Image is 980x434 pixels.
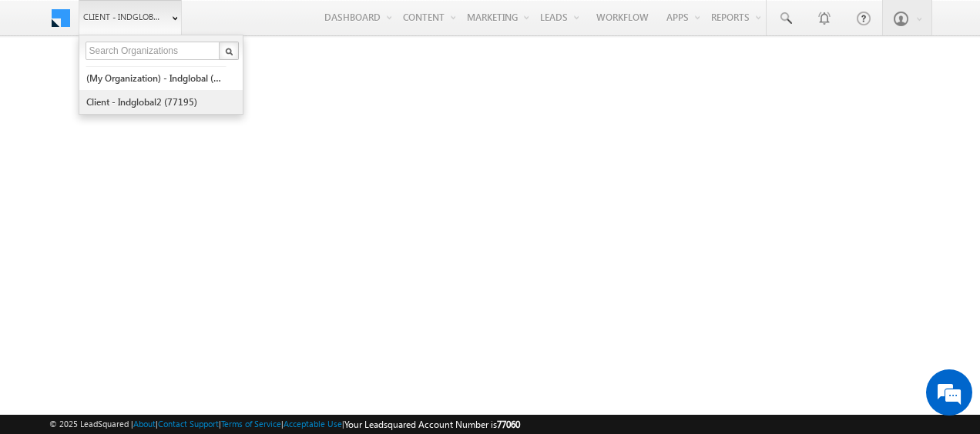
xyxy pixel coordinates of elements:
input: Search Organizations [86,42,221,60]
a: Terms of Service [221,419,281,429]
span: 77060 [497,419,520,430]
em: Start Chat [210,332,280,353]
a: Contact Support [158,419,219,429]
div: Minimize live chat window [253,8,290,45]
a: About [133,419,156,429]
a: Acceptable Use [284,419,342,429]
img: d_60004797649_company_0_60004797649 [26,81,65,101]
span: Your Leadsquared Account Number is [344,419,520,430]
img: Search [225,48,233,55]
a: (My Organization) - indglobal (48060) [86,66,227,90]
span: © 2025 LeadSquared | | | | | [49,417,520,432]
span: Client - indglobal1 (77060) [83,9,164,25]
div: Chat with us now [80,81,259,101]
a: Client - indglobal2 (77195) [86,90,227,114]
textarea: Type your message and hit 'Enter' [20,142,281,320]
